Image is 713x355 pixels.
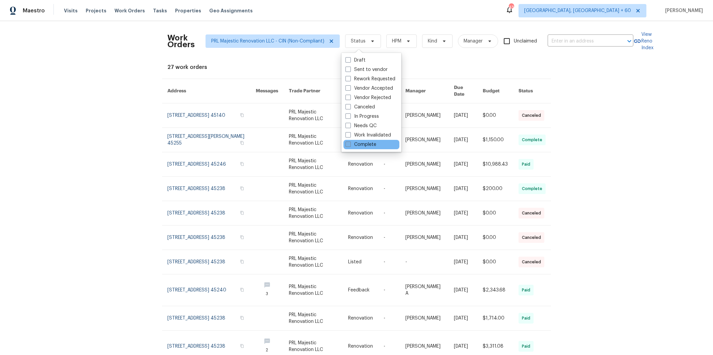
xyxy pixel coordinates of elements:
[167,64,546,71] div: 27 work orders
[343,201,378,226] td: Renovation
[400,306,449,331] td: [PERSON_NAME]
[464,38,483,45] span: Manager
[351,38,366,45] span: Status
[378,274,400,306] td: -
[378,306,400,331] td: -
[239,259,245,265] button: Copy Address
[400,226,449,250] td: [PERSON_NAME]
[633,31,653,51] a: View Reno Index
[400,274,449,306] td: [PERSON_NAME] A
[284,79,343,103] th: Trade Partner
[343,177,378,201] td: Renovation
[343,226,378,250] td: Renovation
[513,79,551,103] th: Status
[514,38,537,45] span: Unclaimed
[345,85,393,92] label: Vendor Accepted
[345,94,391,101] label: Vendor Rejected
[175,7,201,14] span: Properties
[662,7,703,14] span: [PERSON_NAME]
[23,7,45,14] span: Maestro
[509,4,513,11] div: 436
[86,7,106,14] span: Projects
[284,128,343,152] td: PRL Majestic Renovation LLC
[284,177,343,201] td: PRL Majestic Renovation LLC
[345,57,366,64] label: Draft
[345,132,391,139] label: Work Invalidated
[378,152,400,177] td: -
[343,152,378,177] td: Renovation
[400,152,449,177] td: [PERSON_NAME]
[284,152,343,177] td: PRL Majestic Renovation LLC
[114,7,145,14] span: Work Orders
[209,7,253,14] span: Geo Assignments
[345,66,388,73] label: Sent to vendor
[378,226,400,250] td: -
[345,122,377,129] label: Needs QC
[625,36,634,46] button: Open
[400,79,449,103] th: Manager
[239,343,245,349] button: Copy Address
[284,306,343,331] td: PRL Majestic Renovation LLC
[400,201,449,226] td: [PERSON_NAME]
[239,210,245,216] button: Copy Address
[378,201,400,226] td: -
[239,185,245,191] button: Copy Address
[250,79,284,103] th: Messages
[64,7,78,14] span: Visits
[345,76,395,82] label: Rework Requested
[284,201,343,226] td: PRL Majestic Renovation LLC
[343,274,378,306] td: Feedback
[284,274,343,306] td: PRL Majestic Renovation LLC
[343,250,378,274] td: Listed
[345,104,375,110] label: Canceled
[167,34,195,48] h2: Work Orders
[345,113,379,120] label: In Progress
[343,306,378,331] td: Renovation
[400,250,449,274] td: -
[400,103,449,128] td: [PERSON_NAME]
[239,140,245,146] button: Copy Address
[345,141,376,148] label: Complete
[284,103,343,128] td: PRL Majestic Renovation LLC
[378,177,400,201] td: -
[548,36,615,47] input: Enter in an address
[284,250,343,274] td: PRL Majestic Renovation LLC
[239,234,245,240] button: Copy Address
[392,38,401,45] span: HPM
[239,315,245,321] button: Copy Address
[524,7,631,14] span: [GEOGRAPHIC_DATA], [GEOGRAPHIC_DATA] + 60
[400,128,449,152] td: [PERSON_NAME]
[153,8,167,13] span: Tasks
[428,38,437,45] span: Kind
[211,38,324,45] span: PRL Majestic Renovation LLC - CIN (Non-Compliant)
[449,79,477,103] th: Due Date
[477,79,513,103] th: Budget
[162,79,250,103] th: Address
[400,177,449,201] td: [PERSON_NAME]
[239,161,245,167] button: Copy Address
[239,287,245,293] button: Copy Address
[378,250,400,274] td: -
[284,226,343,250] td: PRL Majestic Renovation LLC
[239,112,245,118] button: Copy Address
